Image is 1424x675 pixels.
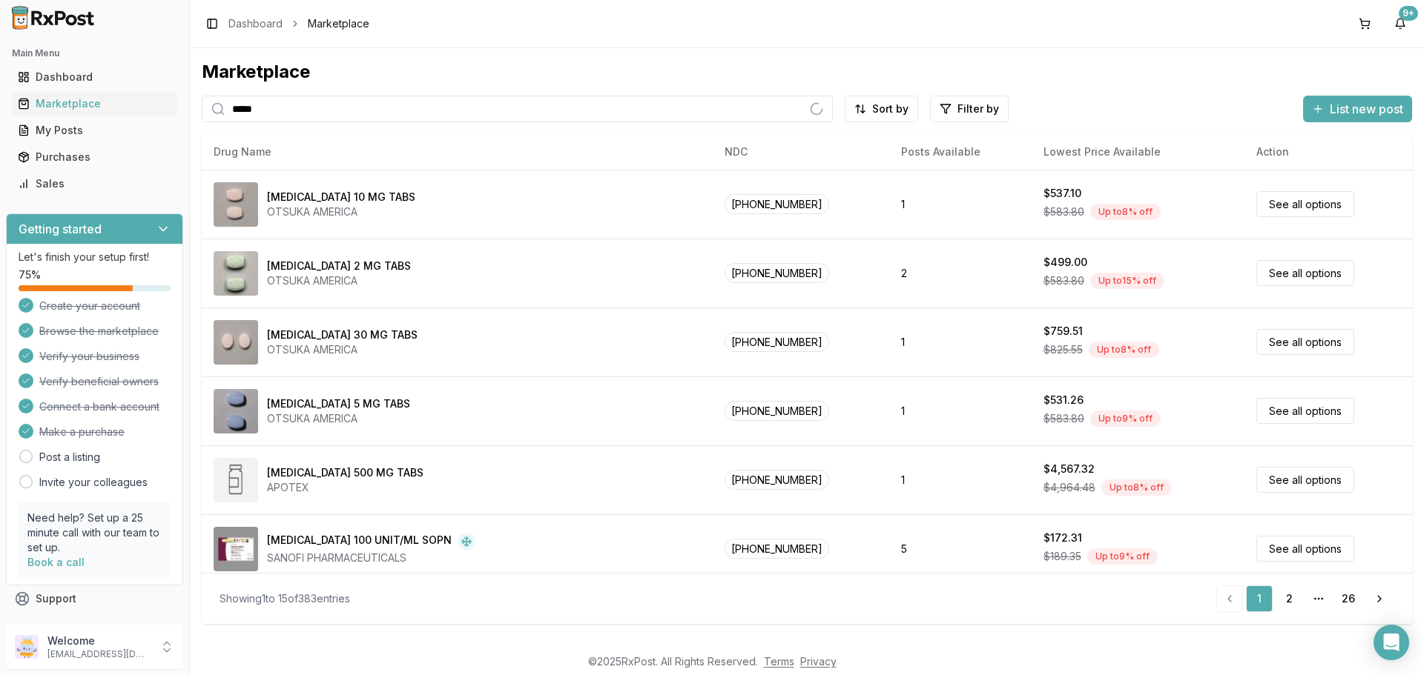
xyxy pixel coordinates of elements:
[18,96,171,111] div: Marketplace
[930,96,1009,122] button: Filter by
[1388,12,1412,36] button: 9+
[1044,186,1081,201] div: $537.10
[12,144,177,170] a: Purchases
[39,349,139,364] span: Verify your business
[725,401,829,421] span: [PHONE_NUMBER]
[214,527,258,571] img: Admelog SoloStar 100 UNIT/ML SOPN
[725,332,829,352] span: [PHONE_NUMBER]
[1216,585,1394,612] nav: pagination
[214,458,258,502] img: Abiraterone Acetate 500 MG TABS
[267,327,418,342] div: [MEDICAL_DATA] 30 MG TABS
[267,411,410,426] div: OTSUKA AMERICA
[214,320,258,365] img: Abilify 30 MG TABS
[889,239,1031,307] td: 2
[267,259,411,273] div: [MEDICAL_DATA] 2 MG TABS
[214,182,258,227] img: Abilify 10 MG TABS
[267,205,415,219] div: OTSUKA AMERICA
[214,251,258,296] img: Abilify 2 MG TABS
[1303,96,1412,122] button: List new post
[872,102,909,116] span: Sort by
[18,176,171,191] div: Sales
[12,47,177,59] h2: Main Menu
[39,475,148,490] a: Invite your colleagues
[845,96,918,122] button: Sort by
[228,16,283,31] a: Dashboard
[15,635,39,659] img: User avatar
[12,64,177,90] a: Dashboard
[47,648,151,660] p: [EMAIL_ADDRESS][DOMAIN_NAME]
[889,170,1031,239] td: 1
[12,117,177,144] a: My Posts
[764,655,794,668] a: Terms
[6,92,183,116] button: Marketplace
[1044,205,1084,219] span: $583.80
[725,194,829,214] span: [PHONE_NUMBER]
[19,220,102,238] h3: Getting started
[202,134,713,170] th: Drug Name
[1256,467,1354,493] a: See all options
[267,190,415,205] div: [MEDICAL_DATA] 10 MG TABS
[1330,100,1403,118] span: List new post
[12,90,177,117] a: Marketplace
[1399,6,1418,21] div: 9+
[1044,462,1095,476] div: $4,567.32
[1032,134,1245,170] th: Lowest Price Available
[267,551,475,565] div: SANOFI PHARMACEUTICALS
[1087,548,1158,565] div: Up to 9 % off
[957,102,999,116] span: Filter by
[1374,625,1409,660] div: Open Intercom Messenger
[6,172,183,196] button: Sales
[1101,479,1172,496] div: Up to 8 % off
[725,470,829,490] span: [PHONE_NUMBER]
[267,273,411,288] div: OTSUKA AMERICA
[267,342,418,357] div: OTSUKA AMERICA
[39,399,159,414] span: Connect a bank account
[1276,585,1302,612] a: 2
[1044,393,1084,408] div: $531.26
[39,450,100,465] a: Post a listing
[1365,585,1394,612] a: Go to next page
[6,119,183,142] button: My Posts
[267,396,410,411] div: [MEDICAL_DATA] 5 MG TABS
[18,123,171,138] div: My Posts
[39,425,125,439] span: Make a purchase
[889,445,1031,514] td: 1
[47,634,151,648] p: Welcome
[267,480,423,495] div: APOTEX
[6,145,183,169] button: Purchases
[19,250,171,265] p: Let's finish your setup first!
[6,6,101,30] img: RxPost Logo
[6,65,183,89] button: Dashboard
[1256,329,1354,355] a: See all options
[267,465,423,480] div: [MEDICAL_DATA] 500 MG TABS
[202,60,1412,84] div: Marketplace
[1044,549,1081,564] span: $189.35
[6,612,183,639] button: Feedback
[1256,260,1354,286] a: See all options
[1256,191,1354,217] a: See all options
[18,150,171,164] div: Purchases
[6,585,183,612] button: Support
[1044,480,1095,495] span: $4,964.48
[39,299,140,313] span: Create your account
[1044,324,1083,339] div: $759.51
[889,134,1031,170] th: Posts Available
[713,134,889,170] th: NDC
[27,556,85,568] a: Book a call
[36,618,86,633] span: Feedback
[1303,103,1412,118] a: List new post
[220,591,350,606] div: Showing 1 to 15 of 383 entries
[1044,255,1087,270] div: $499.00
[1090,410,1161,427] div: Up to 9 % off
[267,533,452,551] div: [MEDICAL_DATA] 100 UNIT/ML SOPN
[18,70,171,84] div: Dashboard
[1044,411,1084,426] span: $583.80
[27,511,162,555] p: Need help? Set up a 25 minute call with our team to set up.
[1044,273,1084,288] span: $583.80
[1256,536,1354,562] a: See all options
[12,170,177,197] a: Sales
[1090,273,1164,289] div: Up to 15 % off
[1335,585,1362,612] a: 26
[1089,342,1159,358] div: Up to 8 % off
[308,16,369,31] span: Marketplace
